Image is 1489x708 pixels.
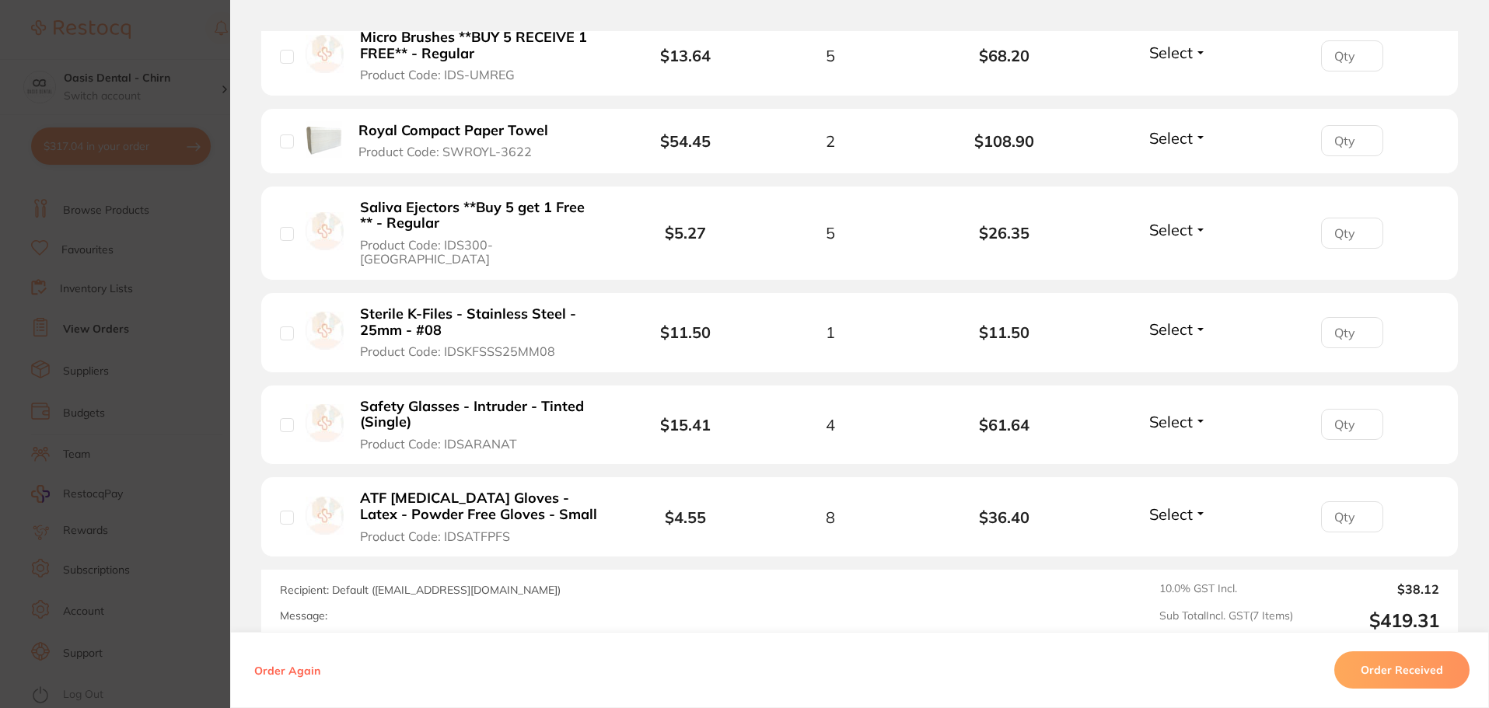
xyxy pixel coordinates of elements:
button: Select [1145,504,1211,524]
b: $15.41 [660,415,711,434]
b: Saliva Ejectors **Buy 5 get 1 Free ** - Regular [360,200,600,232]
img: Safety Glasses - Intruder - Tinted (Single) [306,404,344,442]
span: Select [1149,319,1193,339]
span: 1 [826,323,835,341]
img: Saliva Ejectors **Buy 5 get 1 Free ** - Regular [306,212,344,250]
b: $61.64 [918,416,1092,434]
button: Royal Compact Paper Towel Product Code: SWROYL-3622 [354,122,566,160]
span: Select [1149,412,1193,431]
button: Select [1145,319,1211,339]
span: Select [1149,504,1193,524]
span: Product Code: IDSKFSSS25MM08 [360,344,555,358]
span: Product Code: IDS-UMREG [360,68,515,82]
b: Royal Compact Paper Towel [358,123,548,139]
b: $13.64 [660,46,711,65]
input: Qty [1321,125,1383,156]
span: 5 [826,224,835,242]
b: Safety Glasses - Intruder - Tinted (Single) [360,399,600,431]
span: 8 [826,508,835,526]
button: Select [1145,220,1211,239]
input: Qty [1321,501,1383,532]
button: Select [1145,43,1211,62]
b: $5.27 [665,223,706,242]
span: 10.0 % GST Incl. [1159,582,1293,596]
img: Sterile K-Files - Stainless Steel - 25mm - #08 [306,312,344,350]
input: Qty [1321,218,1383,249]
b: $54.45 [660,131,711,151]
b: $68.20 [918,47,1092,65]
b: $4.55 [665,507,706,527]
img: Royal Compact Paper Towel [306,121,342,158]
b: $108.90 [918,132,1092,150]
span: Product Code: IDSARANAT [360,437,517,451]
button: Saliva Ejectors **Buy 5 get 1 Free ** - Regular Product Code: IDS300-[GEOGRAPHIC_DATA] [355,199,605,267]
b: Micro Brushes **BUY 5 RECEIVE 1 FREE** - Regular [360,30,600,61]
output: $419.31 [1305,609,1439,632]
span: 4 [826,416,835,434]
button: Sterile K-Files - Stainless Steel - 25mm - #08 Product Code: IDSKFSSS25MM08 [355,305,605,360]
img: ATF Dental Examination Gloves - Latex - Powder Free Gloves - Small [306,497,344,535]
b: $11.50 [660,323,711,342]
span: Select [1149,220,1193,239]
span: Product Code: IDSATFPFS [360,529,510,543]
b: $36.40 [918,508,1092,526]
input: Qty [1321,409,1383,440]
b: Sterile K-Files - Stainless Steel - 25mm - #08 [360,306,600,338]
b: $11.50 [918,323,1092,341]
button: Order Again [250,663,325,677]
span: Recipient: Default ( [EMAIL_ADDRESS][DOMAIN_NAME] ) [280,583,561,597]
output: $38.12 [1305,582,1439,596]
b: $26.35 [918,224,1092,242]
input: Qty [1321,40,1383,71]
button: Safety Glasses - Intruder - Tinted (Single) Product Code: IDSARANAT [355,398,605,452]
b: ATF [MEDICAL_DATA] Gloves - Latex - Powder Free Gloves - Small [360,490,600,522]
button: Select [1145,412,1211,431]
span: Product Code: SWROYL-3622 [358,145,532,159]
span: 5 [826,47,835,65]
span: Product Code: IDS300-[GEOGRAPHIC_DATA] [360,238,600,267]
span: Select [1149,43,1193,62]
label: Message: [280,609,327,623]
input: Qty [1321,317,1383,348]
button: Select [1145,128,1211,148]
button: ATF [MEDICAL_DATA] Gloves - Latex - Powder Free Gloves - Small Product Code: IDSATFPFS [355,490,605,544]
span: 2 [826,132,835,150]
button: Order Received [1334,651,1470,689]
span: Select [1149,128,1193,148]
button: Micro Brushes **BUY 5 RECEIVE 1 FREE** - Regular Product Code: IDS-UMREG [355,29,605,83]
span: Sub Total Incl. GST ( 7 Items) [1159,609,1293,632]
img: Micro Brushes **BUY 5 RECEIVE 1 FREE** - Regular [306,35,344,73]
